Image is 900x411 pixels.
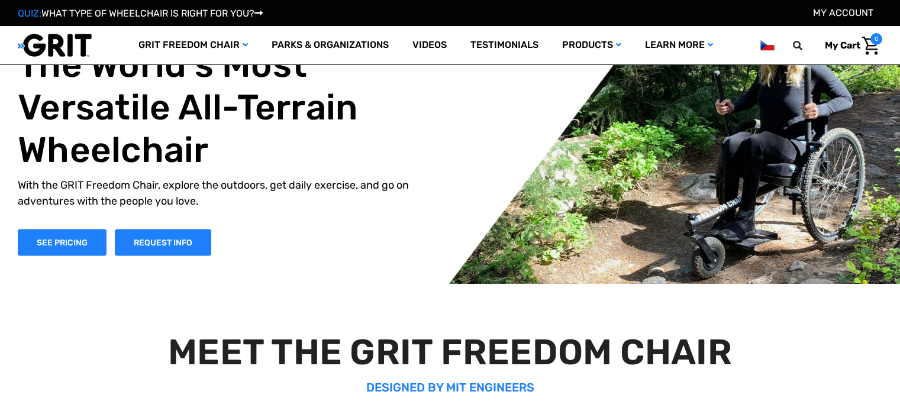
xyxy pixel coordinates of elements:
a: Videos [401,26,459,64]
a: QUIZ:WHAT TYPE OF WHEELCHAIR IS RIGHT FOR YOU? [18,8,263,19]
a: Cart with 0 items [816,33,882,58]
h2: MEET THE GRIT FREEDOM CHAIR [22,331,878,374]
input: Search [798,33,816,58]
img: GRIT All-Terrain Wheelchair and Mobility Equipment [18,33,92,57]
span: 0 [870,33,882,45]
p: With the GRIT Freedom Chair, explore the outdoors, get daily exercise, and go on adventures with ... [18,177,436,209]
a: Learn More [633,26,725,64]
a: Shop Now [18,229,107,255]
a: GRIT Freedom Chair [127,26,260,64]
p: DESIGNED BY MIT ENGINEERS [22,378,878,396]
a: Testimonials [459,26,550,64]
h1: The World's Most Versatile All-Terrain Wheelchair [18,43,436,171]
a: Products [550,26,633,64]
span: My Cart [825,40,860,51]
a: Slide number 1, Request Information [115,229,211,255]
img: Cart [862,37,879,55]
span: QUIZ: [18,8,41,19]
a: Account [813,7,873,18]
a: Parks & Organizations [260,26,401,64]
img: cz.png [760,38,775,53]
